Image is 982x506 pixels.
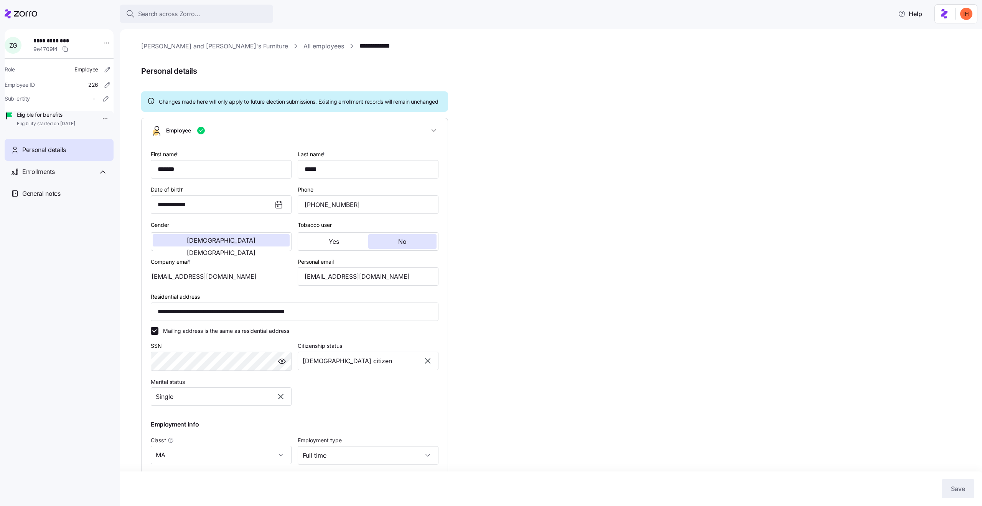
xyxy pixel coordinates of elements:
span: Employee [74,66,98,73]
label: Company email [151,258,192,266]
span: No [398,238,407,245]
label: Employment type [298,436,342,445]
label: Marital status [151,378,185,386]
span: Eligible for benefits [17,111,75,119]
label: First name [151,150,180,159]
input: Phone [298,195,438,214]
a: All employees [303,41,344,51]
span: Eligibility started on [DATE] [17,121,75,127]
label: Last name [298,150,326,159]
input: Select citizenship status [298,352,438,370]
span: Sub-entity [5,95,30,103]
span: Employment info [151,420,199,429]
input: Select marital status [151,387,292,406]
img: f3711480c2c985a33e19d88a07d4c111 [960,8,972,20]
div: Employee [142,143,448,506]
span: - [93,95,95,103]
button: Help [892,6,928,21]
label: Date of birth [151,185,185,194]
label: Personal email [298,258,334,266]
span: [DEMOGRAPHIC_DATA] [187,250,255,256]
span: [DEMOGRAPHIC_DATA] [187,237,255,243]
span: Personal details [141,65,971,78]
input: Email [298,267,438,286]
input: Select employment type [298,446,438,465]
button: Employee [142,118,448,143]
button: Search across Zorro... [120,5,273,23]
button: Save [942,479,974,498]
label: SSN [151,342,162,350]
span: Changes made here will only apply to future election submissions. Existing enrollment records wil... [159,98,438,106]
a: [PERSON_NAME] and [PERSON_NAME]'s Furniture [141,41,288,51]
label: Gender [151,221,169,229]
span: General notes [22,189,61,198]
span: Role [5,66,15,73]
span: 226 [88,81,98,89]
span: Employee ID [5,81,35,89]
span: Personal details [22,145,66,155]
span: Save [951,484,965,493]
span: Yes [329,238,339,245]
input: Class [151,446,292,464]
span: Help [898,9,922,18]
span: Search across Zorro... [138,9,200,19]
label: Tobacco user [298,221,332,229]
span: Z G [9,42,17,48]
label: Mailing address is the same as residential address [158,327,289,335]
label: Citizenship status [298,342,342,350]
span: 9e4709f4 [33,45,58,53]
span: Enrollments [22,167,54,177]
label: Residential address [151,293,200,301]
label: Phone [298,185,313,194]
span: Employee [166,127,191,134]
span: Class * [151,437,166,444]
